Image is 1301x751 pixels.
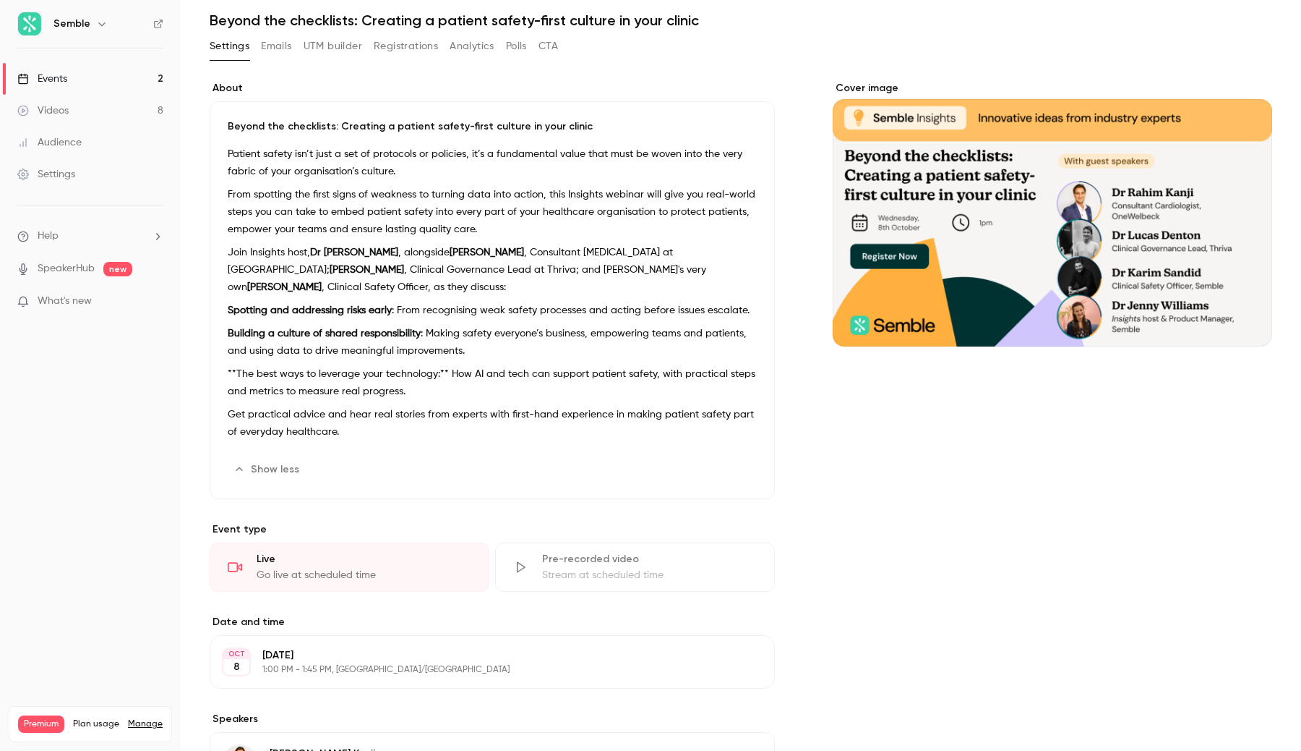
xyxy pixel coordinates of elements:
h1: Beyond the checklists: Creating a patient safety-first culture in your clinic [210,12,1272,29]
div: Stream at scheduled time [542,568,757,582]
div: OCT [223,649,249,659]
label: Cover image [833,81,1272,96]
strong: [PERSON_NAME] [450,247,524,258]
button: Settings [210,35,249,58]
img: Semble [18,12,41,35]
label: About [210,81,775,96]
p: [DATE] [262,648,698,663]
button: CTA [538,35,558,58]
strong: Dr [PERSON_NAME] [310,247,398,258]
div: Pre-recorded video [542,552,757,567]
button: Registrations [374,35,438,58]
strong: Building a culture of shared responsibility [228,328,421,339]
strong: Spotting and addressing risks early [228,305,392,315]
p: : Making safety everyone’s business, empowering teams and patients, and using data to drive meani... [228,325,757,360]
p: **The best ways to leverage your technology:** How AI and tech can support patient safety, with p... [228,365,757,400]
p: From spotting the first signs of weakness to turning data into action, this Insights webinar will... [228,186,757,238]
div: Settings [17,167,75,182]
p: Event type [210,522,775,537]
strong: [PERSON_NAME] [247,282,322,292]
p: Patient safety isn’t just a set of protocols or policies, it’s a fundamental value that must be w... [228,145,757,180]
strong: [PERSON_NAME] [330,265,404,275]
h6: Semble [53,17,90,31]
div: Events [17,72,67,86]
p: Beyond the checklists: Creating a patient safety-first culture in your clinic [228,119,757,134]
label: Date and time [210,615,775,629]
span: Premium [18,716,64,733]
li: help-dropdown-opener [17,229,163,244]
a: Manage [128,718,163,730]
a: SpeakerHub [38,261,95,276]
div: Pre-recorded videoStream at scheduled time [495,543,775,592]
p: : From recognising weak safety processes and acting before issues escalate. [228,302,757,319]
span: new [103,262,132,276]
span: Plan usage [73,718,119,730]
iframe: Noticeable Trigger [146,295,163,308]
p: Join Insights host, , alongside , Consultant [MEDICAL_DATA] at [GEOGRAPHIC_DATA]; , Clinical Gove... [228,244,757,296]
div: LiveGo live at scheduled time [210,543,489,592]
button: Analytics [450,35,494,58]
button: UTM builder [304,35,362,58]
div: Go live at scheduled time [257,568,471,582]
button: Polls [506,35,527,58]
div: Audience [17,135,82,150]
button: Show less [228,458,308,481]
button: Emails [261,35,291,58]
span: Help [38,229,59,244]
p: Get practical advice and hear real stories from experts with first-hand experience in making pati... [228,406,757,441]
p: 1:00 PM - 1:45 PM, [GEOGRAPHIC_DATA]/[GEOGRAPHIC_DATA] [262,664,698,676]
span: What's new [38,294,92,309]
section: Cover image [833,81,1272,347]
div: Live [257,552,471,567]
div: Videos [17,103,69,118]
label: Speakers [210,712,775,726]
p: 8 [233,660,240,674]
